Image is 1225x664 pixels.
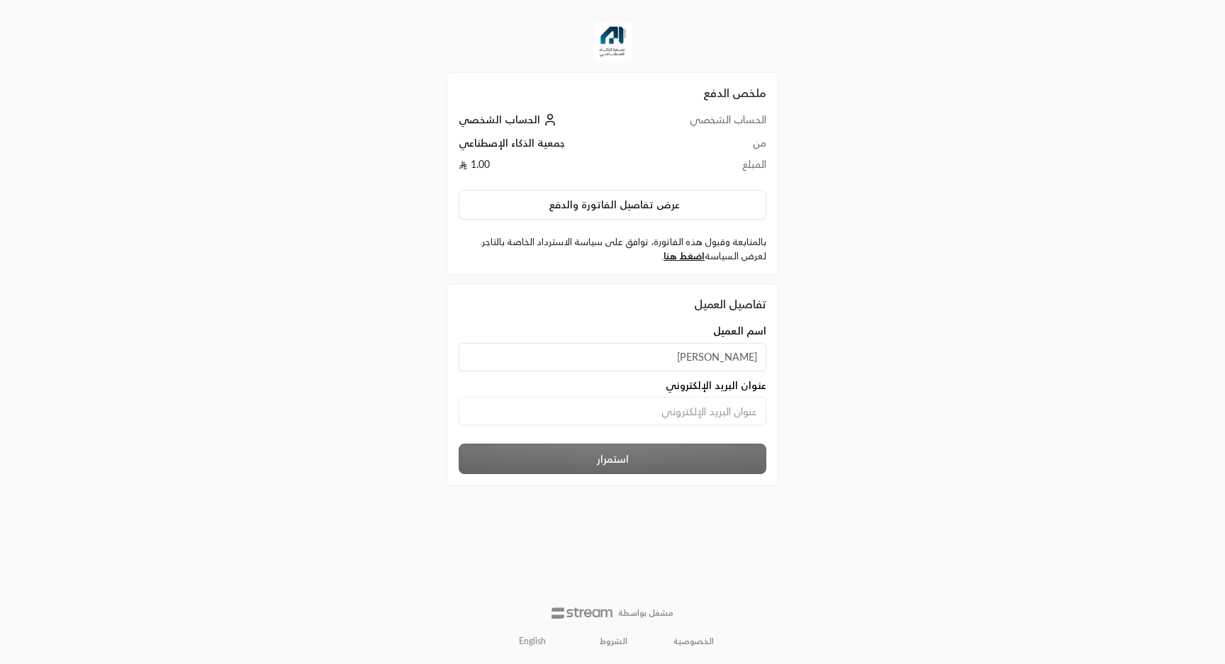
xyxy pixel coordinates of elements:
[511,630,554,653] a: English
[713,324,766,338] span: اسم العميل
[459,235,766,263] label: بالمتابعة وقبول هذه الفاتورة، توافق على سياسة الاسترداد الخاصة بالتاجر. لعرض السياسة .
[673,636,714,647] a: الخصوصية
[637,136,766,157] td: من
[618,607,673,619] p: مشغل بواسطة
[459,343,766,371] input: اسم العميل
[459,113,540,125] span: الحساب الشخصي
[666,378,766,393] span: عنوان البريد الإلكتروني
[459,113,560,125] a: الحساب الشخصي
[600,636,627,647] a: الشروط
[459,84,766,101] h2: ملخص الدفع
[637,113,766,136] td: الحساب الشخصي
[459,190,766,220] button: عرض تفاصيل الفاتورة والدفع
[664,250,705,261] a: اضغط هنا
[459,136,637,157] td: جمعية الذكاء الإصطناعي
[593,23,632,61] img: Company Logo
[459,296,766,313] div: تفاصيل العميل
[459,397,766,425] input: عنوان البريد الإلكتروني
[637,157,766,179] td: المبلغ
[459,157,637,179] td: 1.00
